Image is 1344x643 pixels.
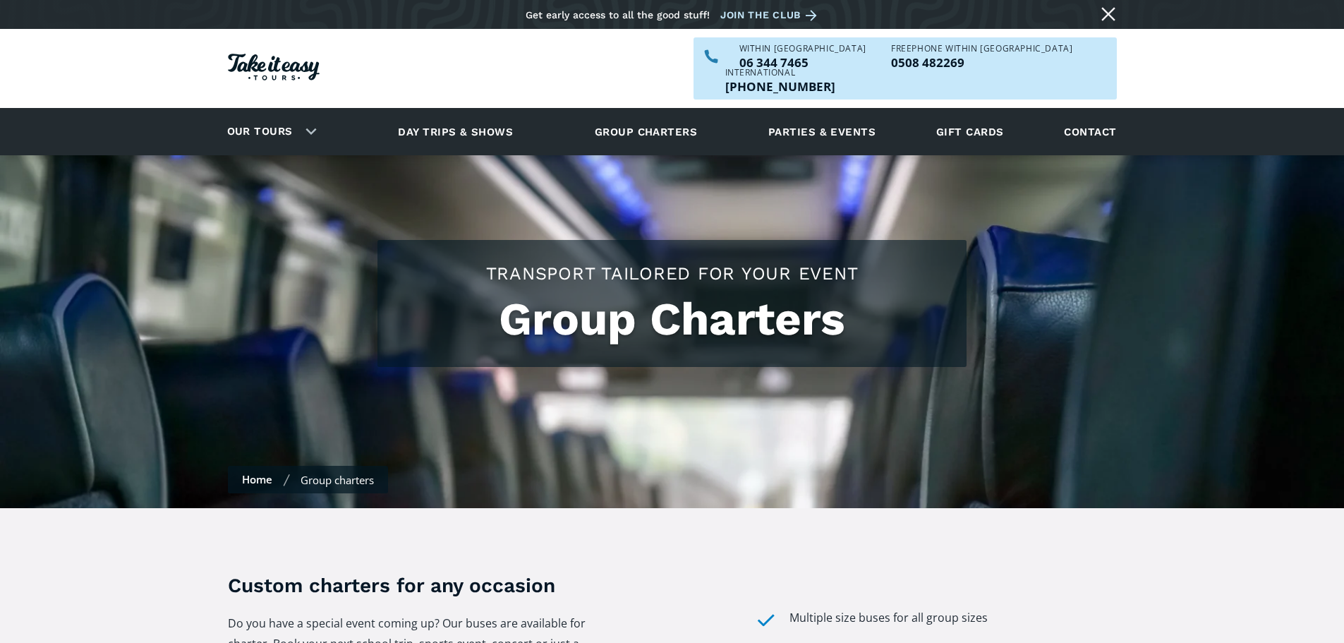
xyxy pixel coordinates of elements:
[301,473,374,487] div: Group charters
[228,47,320,91] a: Homepage
[210,112,328,151] div: Our tours
[228,466,388,493] nav: Breadcrumbs
[392,261,952,286] h2: Transport tailored for your event
[380,112,531,151] a: Day trips & shows
[725,80,835,92] p: [PHONE_NUMBER]
[526,9,710,20] div: Get early access to all the good stuff!
[1057,112,1123,151] a: Contact
[228,572,590,599] h3: Custom charters for any occasion
[720,6,822,24] a: Join the club
[891,56,1072,68] p: 0508 482269
[392,293,952,346] h1: Group Charters
[228,54,320,80] img: Take it easy Tours logo
[725,80,835,92] a: Call us outside of NZ on +6463447465
[739,56,866,68] p: 06 344 7465
[891,56,1072,68] a: Call us freephone within NZ on 0508482269
[739,56,866,68] a: Call us within NZ on 063447465
[761,112,883,151] a: Parties & events
[891,44,1072,53] div: Freephone WITHIN [GEOGRAPHIC_DATA]
[577,112,715,151] a: Group charters
[1097,3,1120,25] a: Close message
[739,44,866,53] div: WITHIN [GEOGRAPHIC_DATA]
[789,608,988,632] div: Multiple size buses for all group sizes
[217,115,303,148] a: Our tours
[242,472,272,486] a: Home
[929,112,1011,151] a: Gift cards
[725,68,835,77] div: International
